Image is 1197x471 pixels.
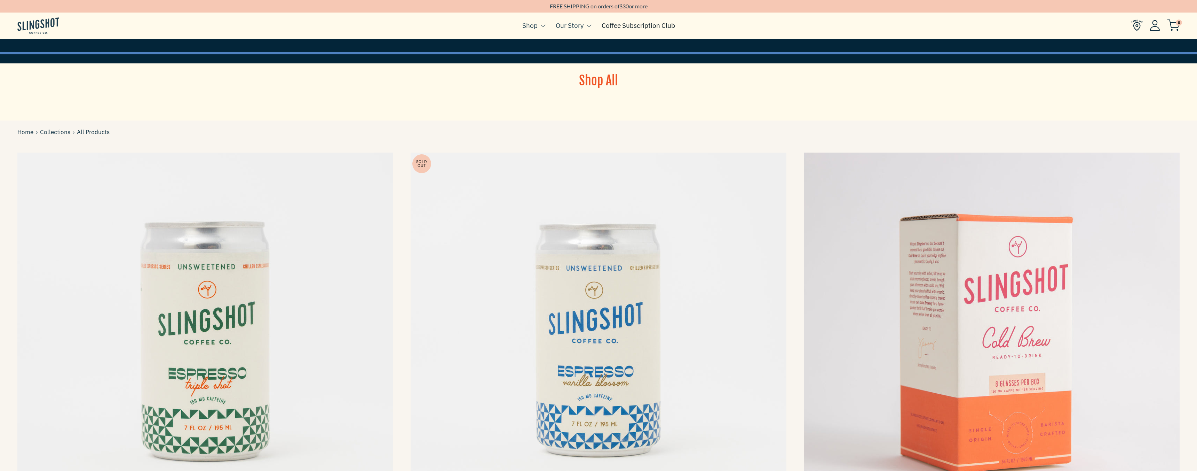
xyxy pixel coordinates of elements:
img: Find Us [1131,20,1143,31]
img: cart [1167,20,1180,31]
h1: Shop All [534,72,663,90]
a: Coffee Subscription Club [602,20,675,31]
span: 0 [1176,20,1182,26]
a: Shop [522,20,538,31]
a: Home [17,128,36,137]
a: Collections [40,128,73,137]
a: 0 [1167,21,1180,30]
div: All Products [17,128,110,137]
a: Our Story [556,20,584,31]
span: › [36,128,40,137]
span: › [73,128,77,137]
span: $ [619,3,623,9]
img: Account [1150,20,1160,31]
span: 30 [623,3,629,9]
